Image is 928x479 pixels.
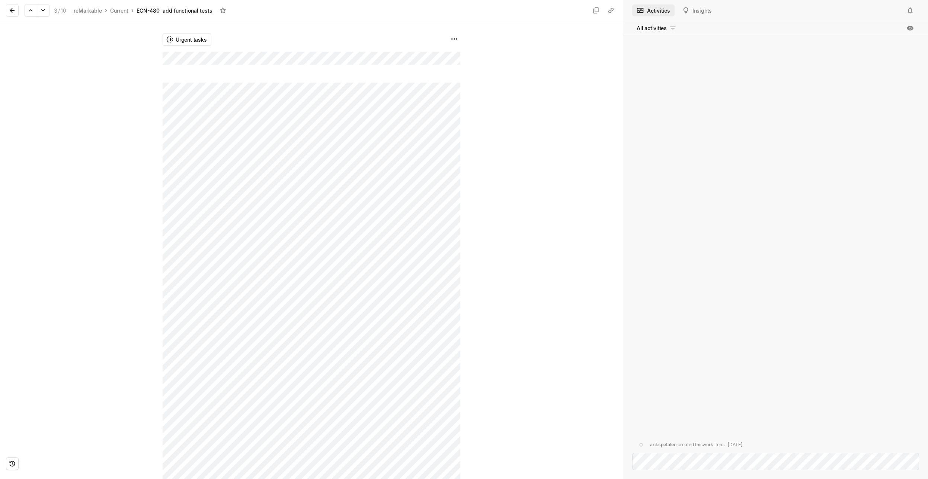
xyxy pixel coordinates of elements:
span: All activities [637,24,667,32]
a: reMarkable [72,6,103,16]
div: add functional tests [163,7,212,15]
button: All activities [632,22,681,34]
button: Insights [678,4,716,16]
div: › [105,7,107,14]
span: [DATE] [728,442,742,447]
button: Activities [632,4,675,16]
div: created this work item . [650,441,742,448]
div: reMarkable [74,7,102,15]
div: EGN-480 [137,7,160,15]
button: Urgent tasks [163,33,211,46]
a: Current [109,6,130,16]
div: 3 10 [54,7,66,15]
div: › [131,7,134,14]
span: aril.spetalen [650,442,676,447]
span: / [58,7,60,14]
